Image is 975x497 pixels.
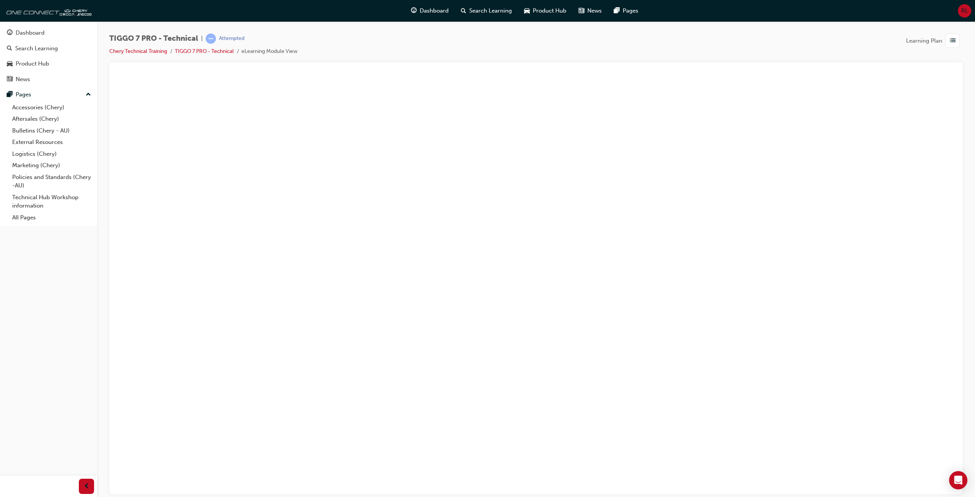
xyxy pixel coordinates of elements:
[3,42,94,56] a: Search Learning
[4,3,91,18] img: oneconnect
[461,6,466,16] span: search-icon
[906,37,942,45] span: Learning Plan
[9,113,94,125] a: Aftersales (Chery)
[961,6,968,15] span: RL
[3,26,94,40] a: Dashboard
[15,44,58,53] div: Search Learning
[455,3,518,19] a: search-iconSearch Learning
[533,6,566,15] span: Product Hub
[219,35,245,42] div: Attempted
[3,57,94,71] a: Product Hub
[9,136,94,148] a: External Resources
[587,6,602,15] span: News
[9,148,94,160] a: Logistics (Chery)
[175,48,234,54] a: TIGGO 7 PRO - Technical
[3,88,94,102] button: Pages
[572,3,608,19] a: news-iconNews
[86,90,91,100] span: up-icon
[7,76,13,83] span: news-icon
[7,45,12,52] span: search-icon
[958,4,971,18] button: RL
[579,6,584,16] span: news-icon
[614,6,620,16] span: pages-icon
[16,90,31,99] div: Pages
[3,72,94,86] a: News
[16,59,49,68] div: Product Hub
[469,6,512,15] span: Search Learning
[84,482,90,491] span: prev-icon
[9,212,94,224] a: All Pages
[950,36,956,46] span: list-icon
[411,6,417,16] span: guage-icon
[608,3,644,19] a: pages-iconPages
[9,125,94,137] a: Bulletins (Chery - AU)
[3,24,94,88] button: DashboardSearch LearningProduct HubNews
[109,34,198,43] span: TIGGO 7 PRO - Technical
[623,6,638,15] span: Pages
[16,75,30,84] div: News
[9,192,94,212] a: Technical Hub Workshop information
[16,29,45,37] div: Dashboard
[9,102,94,113] a: Accessories (Chery)
[524,6,530,16] span: car-icon
[420,6,449,15] span: Dashboard
[9,171,94,192] a: Policies and Standards (Chery -AU)
[405,3,455,19] a: guage-iconDashboard
[241,47,297,56] li: eLearning Module View
[7,30,13,37] span: guage-icon
[109,48,167,54] a: Chery Technical Training
[906,34,963,48] button: Learning Plan
[9,160,94,171] a: Marketing (Chery)
[949,471,967,489] div: Open Intercom Messenger
[7,91,13,98] span: pages-icon
[206,34,216,44] span: learningRecordVerb_ATTEMPT-icon
[201,34,203,43] span: |
[7,61,13,67] span: car-icon
[518,3,572,19] a: car-iconProduct Hub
